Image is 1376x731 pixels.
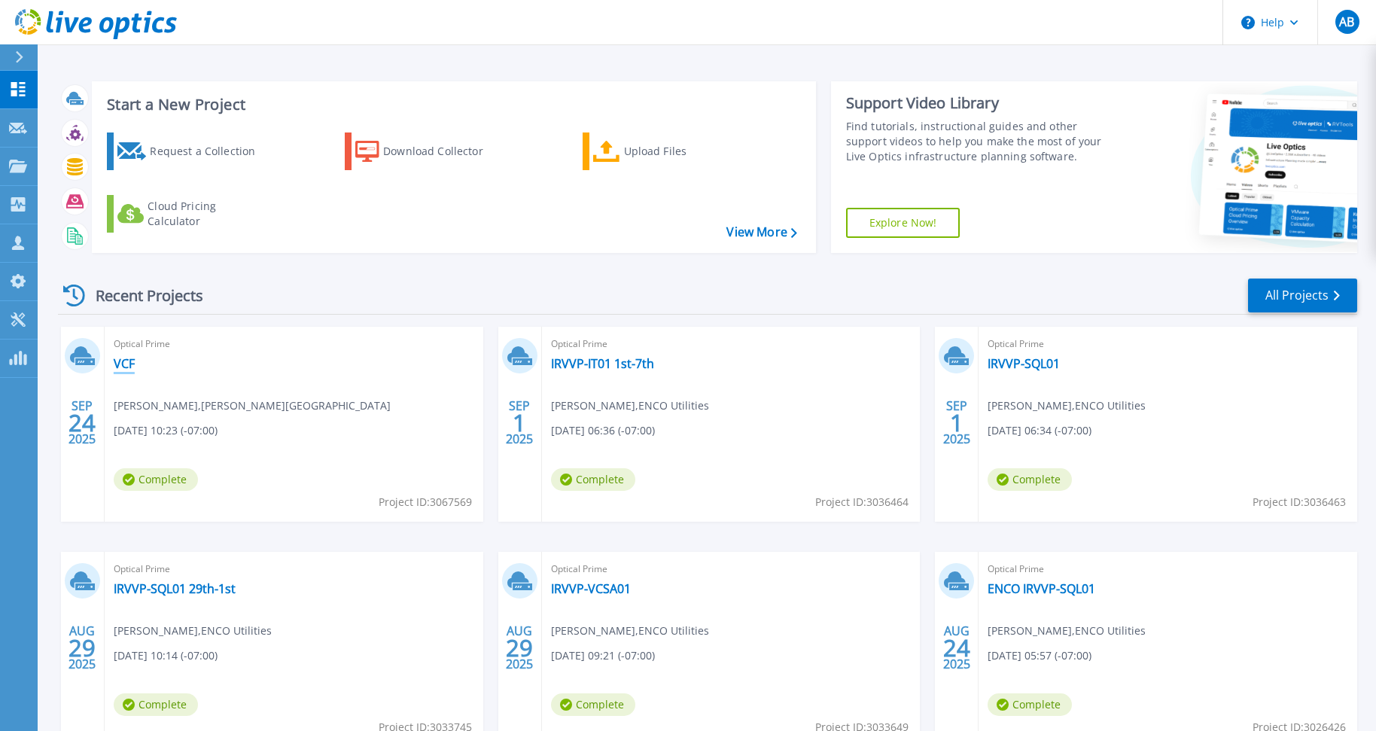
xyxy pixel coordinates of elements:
[107,195,275,233] a: Cloud Pricing Calculator
[942,395,971,450] div: SEP 2025
[114,693,198,716] span: Complete
[551,336,912,352] span: Optical Prime
[58,277,224,314] div: Recent Projects
[68,641,96,654] span: 29
[114,356,135,371] a: VCF
[943,641,970,654] span: 24
[114,397,391,414] span: [PERSON_NAME] , [PERSON_NAME][GEOGRAPHIC_DATA]
[513,416,526,429] span: 1
[383,136,504,166] div: Download Collector
[551,581,631,596] a: IRVVP-VCSA01
[68,416,96,429] span: 24
[150,136,270,166] div: Request a Collection
[988,647,1091,664] span: [DATE] 05:57 (-07:00)
[988,561,1348,577] span: Optical Prime
[988,623,1146,639] span: [PERSON_NAME] , ENCO Utilities
[624,136,744,166] div: Upload Files
[815,494,909,510] span: Project ID: 3036464
[114,581,236,596] a: IRVVP-SQL01 29th-1st
[551,356,654,371] a: IRVVP-IT01 1st-7th
[551,397,709,414] span: [PERSON_NAME] , ENCO Utilities
[551,647,655,664] span: [DATE] 09:21 (-07:00)
[988,356,1060,371] a: IRVVP-SQL01
[114,647,218,664] span: [DATE] 10:14 (-07:00)
[988,397,1146,414] span: [PERSON_NAME] , ENCO Utilities
[107,132,275,170] a: Request a Collection
[551,468,635,491] span: Complete
[114,468,198,491] span: Complete
[114,422,218,439] span: [DATE] 10:23 (-07:00)
[505,620,534,675] div: AUG 2025
[846,119,1113,164] div: Find tutorials, instructional guides and other support videos to help you make the most of your L...
[726,225,796,239] a: View More
[1253,494,1346,510] span: Project ID: 3036463
[988,468,1072,491] span: Complete
[988,581,1095,596] a: ENCO IRVVP-SQL01
[950,416,964,429] span: 1
[68,620,96,675] div: AUG 2025
[114,336,474,352] span: Optical Prime
[505,395,534,450] div: SEP 2025
[551,623,709,639] span: [PERSON_NAME] , ENCO Utilities
[68,395,96,450] div: SEP 2025
[942,620,971,675] div: AUG 2025
[506,641,533,654] span: 29
[551,422,655,439] span: [DATE] 06:36 (-07:00)
[988,693,1072,716] span: Complete
[379,494,472,510] span: Project ID: 3067569
[551,561,912,577] span: Optical Prime
[114,623,272,639] span: [PERSON_NAME] , ENCO Utilities
[988,422,1091,439] span: [DATE] 06:34 (-07:00)
[148,199,268,229] div: Cloud Pricing Calculator
[988,336,1348,352] span: Optical Prime
[1339,16,1354,28] span: AB
[1248,279,1357,312] a: All Projects
[583,132,750,170] a: Upload Files
[846,93,1113,113] div: Support Video Library
[846,208,960,238] a: Explore Now!
[345,132,513,170] a: Download Collector
[114,561,474,577] span: Optical Prime
[551,693,635,716] span: Complete
[107,96,796,113] h3: Start a New Project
